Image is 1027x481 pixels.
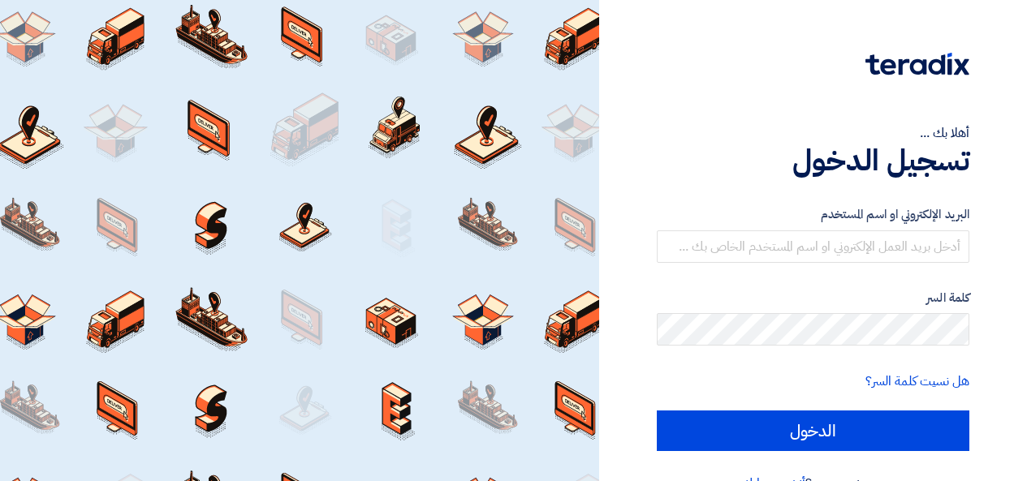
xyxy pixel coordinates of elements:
div: أهلا بك ... [657,123,969,143]
label: البريد الإلكتروني او اسم المستخدم [657,205,969,224]
input: أدخل بريد العمل الإلكتروني او اسم المستخدم الخاص بك ... [657,230,969,263]
a: هل نسيت كلمة السر؟ [865,371,969,391]
h1: تسجيل الدخول [657,143,969,178]
label: كلمة السر [657,289,969,307]
img: Teradix logo [865,53,969,75]
input: الدخول [657,410,969,451]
